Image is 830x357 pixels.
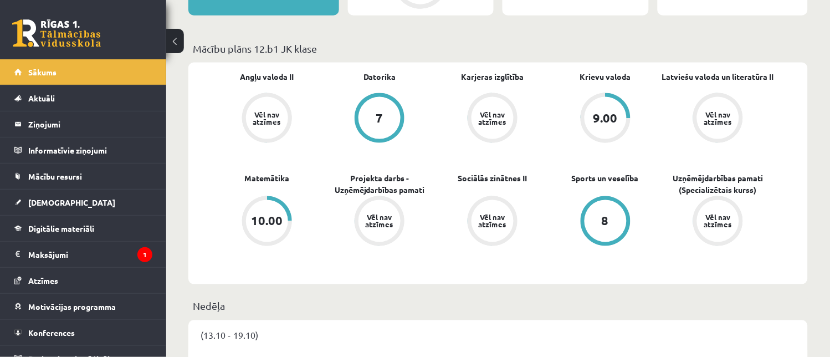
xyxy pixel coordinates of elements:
[14,320,152,345] a: Konferences
[549,93,662,145] a: 9.00
[436,93,549,145] a: Vēl nav atzīmes
[477,111,508,125] div: Vēl nav atzīmes
[193,41,803,56] p: Mācību plāns 12.b1 JK klase
[572,173,639,185] a: Sports un veselība
[193,299,803,314] p: Nedēļa
[240,71,294,83] a: Angļu valoda II
[14,190,152,215] a: [DEMOGRAPHIC_DATA]
[28,197,115,207] span: [DEMOGRAPHIC_DATA]
[703,111,734,125] div: Vēl nav atzīmes
[549,196,662,248] a: 8
[28,171,82,181] span: Mācību resursi
[662,173,775,196] a: Uzņēmējdarbības pamati (Specializētais kurss)
[14,164,152,189] a: Mācību resursi
[662,71,774,83] a: Latviešu valoda un literatūra II
[14,85,152,111] a: Aktuāli
[28,111,152,137] legend: Ziņojumi
[28,276,58,285] span: Atzīmes
[436,196,549,248] a: Vēl nav atzīmes
[211,93,324,145] a: Vēl nav atzīmes
[12,19,101,47] a: Rīgas 1. Tālmācības vidusskola
[477,214,508,228] div: Vēl nav atzīmes
[244,173,289,185] a: Matemātika
[28,137,152,163] legend: Informatīvie ziņojumi
[364,214,395,228] div: Vēl nav atzīmes
[324,173,437,196] a: Projekta darbs - Uzņēmējdarbības pamati
[251,215,283,227] div: 10.00
[28,242,152,267] legend: Maksājumi
[252,111,283,125] div: Vēl nav atzīmes
[211,196,324,248] a: 10.00
[662,196,775,248] a: Vēl nav atzīmes
[188,320,808,350] div: (13.10 - 19.10)
[137,247,152,262] i: 1
[14,242,152,267] a: Maksājumi1
[662,93,775,145] a: Vēl nav atzīmes
[14,294,152,319] a: Motivācijas programma
[461,71,524,83] a: Karjeras izglītība
[14,268,152,293] a: Atzīmes
[14,111,152,137] a: Ziņojumi
[602,215,609,227] div: 8
[14,216,152,241] a: Digitālie materiāli
[324,93,437,145] a: 7
[28,67,57,77] span: Sākums
[28,93,55,103] span: Aktuāli
[28,302,116,312] span: Motivācijas programma
[363,71,396,83] a: Datorika
[28,223,94,233] span: Digitālie materiāli
[376,112,383,124] div: 7
[593,112,618,124] div: 9.00
[28,328,75,338] span: Konferences
[14,137,152,163] a: Informatīvie ziņojumi
[458,173,527,185] a: Sociālās zinātnes II
[14,59,152,85] a: Sākums
[703,214,734,228] div: Vēl nav atzīmes
[324,196,437,248] a: Vēl nav atzīmes
[580,71,631,83] a: Krievu valoda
